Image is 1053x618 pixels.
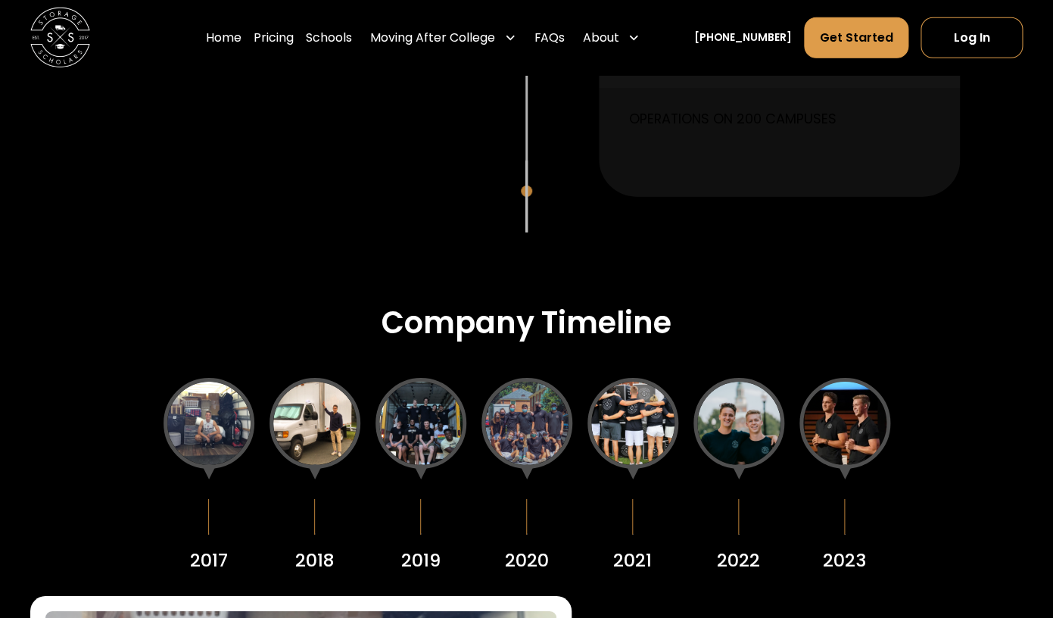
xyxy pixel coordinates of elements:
a: Get Started [804,17,909,58]
a: Schools [306,17,352,59]
div: 2019 [401,547,441,574]
div: 2020 [505,547,549,574]
a: FAQs [534,17,564,59]
a: [PHONE_NUMBER] [694,30,792,45]
div: About [576,17,646,59]
div: 2017 [190,547,228,574]
a: Pricing [254,17,294,59]
div: 2022 [717,547,760,574]
h3: Company Timeline [382,305,671,342]
div: About [582,29,618,47]
div: 2018 [295,547,334,574]
a: Home [206,17,241,59]
p: Operations on 200 Campuses [629,109,937,130]
img: Storage Scholars main logo [30,8,90,67]
div: Moving After College [364,17,522,59]
div: 2023 [823,547,866,574]
div: Moving After College [370,29,495,47]
a: Log In [921,17,1023,58]
div: 2021 [613,547,652,574]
